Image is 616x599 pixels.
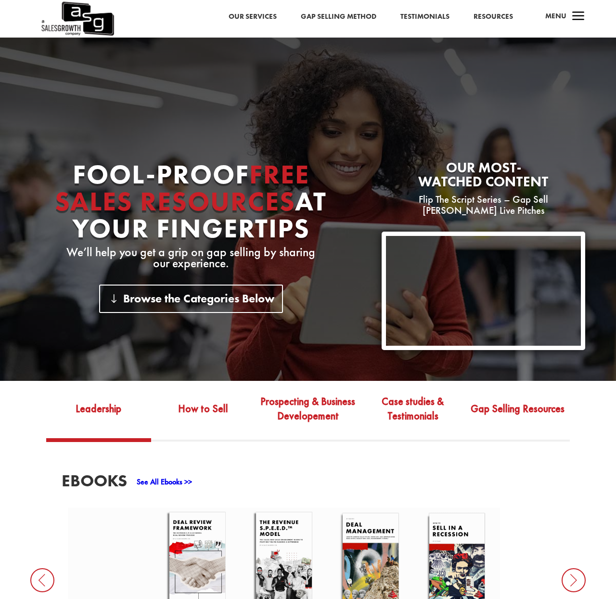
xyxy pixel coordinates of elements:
[151,393,256,438] a: How to Sell
[99,285,283,313] a: Browse the Categories Below
[545,11,566,21] span: Menu
[382,161,585,194] h2: Our most-watched content
[386,236,581,346] iframe: 15 Cold Email Patterns to Break to Get Replies
[31,161,351,247] h1: Fool-proof At Your Fingertips
[256,393,360,438] a: Prospecting & Business Developement
[301,11,376,23] a: Gap Selling Method
[360,393,465,438] a: Case studies & Testimonials
[31,247,351,270] p: We’ll help you get a grip on gap selling by sharing our experience.
[55,157,309,219] span: Free Sales Resources
[465,393,570,438] a: Gap Selling Resources
[137,477,192,487] a: See All Ebooks >>
[62,472,127,494] h3: EBooks
[474,11,513,23] a: Resources
[46,393,151,438] a: Leadership
[569,7,588,26] span: a
[382,194,585,217] p: Flip The Script Series – Gap Sell [PERSON_NAME] Live Pitches
[400,11,449,23] a: Testimonials
[229,11,277,23] a: Our Services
